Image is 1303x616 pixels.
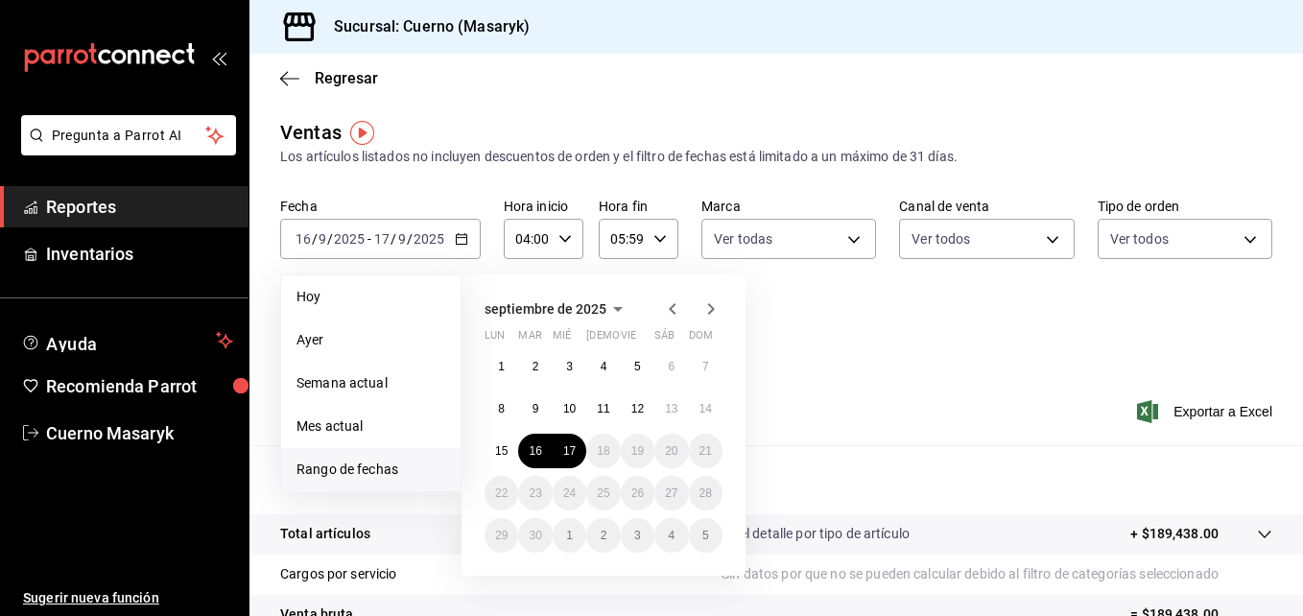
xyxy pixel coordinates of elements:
abbr: martes [518,329,541,349]
span: Ver todos [1110,229,1169,249]
span: Reportes [46,194,233,220]
button: 30 de septiembre de 2025 [518,518,552,553]
span: Regresar [315,69,378,87]
abbr: 5 de septiembre de 2025 [634,360,641,373]
button: 24 de septiembre de 2025 [553,476,586,510]
span: Ayer [296,330,445,350]
button: 11 de septiembre de 2025 [586,391,620,426]
button: 12 de septiembre de 2025 [621,391,654,426]
span: Ayuda [46,329,208,352]
button: 26 de septiembre de 2025 [621,476,654,510]
button: 22 de septiembre de 2025 [485,476,518,510]
abbr: 11 de septiembre de 2025 [597,402,609,415]
button: 14 de septiembre de 2025 [689,391,723,426]
abbr: 27 de septiembre de 2025 [665,486,677,500]
input: ---- [333,231,366,247]
button: 1 de octubre de 2025 [553,518,586,553]
abbr: viernes [621,329,636,349]
abbr: 16 de septiembre de 2025 [529,444,541,458]
button: 3 de octubre de 2025 [621,518,654,553]
button: 19 de septiembre de 2025 [621,434,654,468]
span: Inventarios [46,241,233,267]
abbr: 2 de octubre de 2025 [601,529,607,542]
abbr: sábado [654,329,675,349]
p: + $189,438.00 [1130,524,1219,544]
button: 6 de septiembre de 2025 [654,349,688,384]
abbr: 17 de septiembre de 2025 [563,444,576,458]
span: / [407,231,413,247]
label: Hora fin [599,200,678,213]
label: Canal de venta [899,200,1074,213]
abbr: 13 de septiembre de 2025 [665,402,677,415]
button: 1 de septiembre de 2025 [485,349,518,384]
button: 3 de septiembre de 2025 [553,349,586,384]
abbr: domingo [689,329,713,349]
abbr: jueves [586,329,699,349]
abbr: 14 de septiembre de 2025 [699,402,712,415]
abbr: 7 de septiembre de 2025 [702,360,709,373]
abbr: 15 de septiembre de 2025 [495,444,508,458]
abbr: 21 de septiembre de 2025 [699,444,712,458]
span: Sugerir nueva función [23,588,233,608]
abbr: 23 de septiembre de 2025 [529,486,541,500]
span: Pregunta a Parrot AI [52,126,206,146]
button: 10 de septiembre de 2025 [553,391,586,426]
button: open_drawer_menu [211,50,226,65]
abbr: 19 de septiembre de 2025 [631,444,644,458]
button: 17 de septiembre de 2025 [553,434,586,468]
abbr: 1 de septiembre de 2025 [498,360,505,373]
span: Hoy [296,287,445,307]
abbr: 9 de septiembre de 2025 [533,402,539,415]
abbr: 3 de septiembre de 2025 [566,360,573,373]
button: 4 de septiembre de 2025 [586,349,620,384]
button: 20 de septiembre de 2025 [654,434,688,468]
span: Ver todas [714,229,772,249]
button: 2 de octubre de 2025 [586,518,620,553]
button: 9 de septiembre de 2025 [518,391,552,426]
abbr: lunes [485,329,505,349]
button: 5 de septiembre de 2025 [621,349,654,384]
abbr: 4 de octubre de 2025 [668,529,675,542]
abbr: 22 de septiembre de 2025 [495,486,508,500]
button: 27 de septiembre de 2025 [654,476,688,510]
label: Hora inicio [504,200,583,213]
abbr: 1 de octubre de 2025 [566,529,573,542]
button: 7 de septiembre de 2025 [689,349,723,384]
p: Total artículos [280,524,370,544]
input: -- [318,231,327,247]
input: ---- [413,231,445,247]
button: 23 de septiembre de 2025 [518,476,552,510]
abbr: 4 de septiembre de 2025 [601,360,607,373]
button: Regresar [280,69,378,87]
span: septiembre de 2025 [485,301,606,317]
abbr: miércoles [553,329,571,349]
div: Los artículos listados no incluyen descuentos de orden y el filtro de fechas está limitado a un m... [280,147,1272,167]
button: 5 de octubre de 2025 [689,518,723,553]
span: - [367,231,371,247]
abbr: 12 de septiembre de 2025 [631,402,644,415]
h3: Sucursal: Cuerno (Masaryk) [319,15,530,38]
span: / [327,231,333,247]
a: Pregunta a Parrot AI [13,139,236,159]
abbr: 28 de septiembre de 2025 [699,486,712,500]
button: Exportar a Excel [1141,400,1272,423]
abbr: 25 de septiembre de 2025 [597,486,609,500]
button: 29 de septiembre de 2025 [485,518,518,553]
button: 8 de septiembre de 2025 [485,391,518,426]
p: Cargos por servicio [280,564,397,584]
abbr: 5 de octubre de 2025 [702,529,709,542]
p: Sin datos por que no se pueden calcular debido al filtro de categorías seleccionado [722,564,1272,584]
span: Mes actual [296,416,445,437]
button: 16 de septiembre de 2025 [518,434,552,468]
abbr: 20 de septiembre de 2025 [665,444,677,458]
span: Rango de fechas [296,460,445,480]
div: Ventas [280,118,342,147]
label: Tipo de orden [1098,200,1272,213]
img: Tooltip marker [350,121,374,145]
abbr: 30 de septiembre de 2025 [529,529,541,542]
abbr: 29 de septiembre de 2025 [495,529,508,542]
abbr: 6 de septiembre de 2025 [668,360,675,373]
abbr: 2 de septiembre de 2025 [533,360,539,373]
button: 28 de septiembre de 2025 [689,476,723,510]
